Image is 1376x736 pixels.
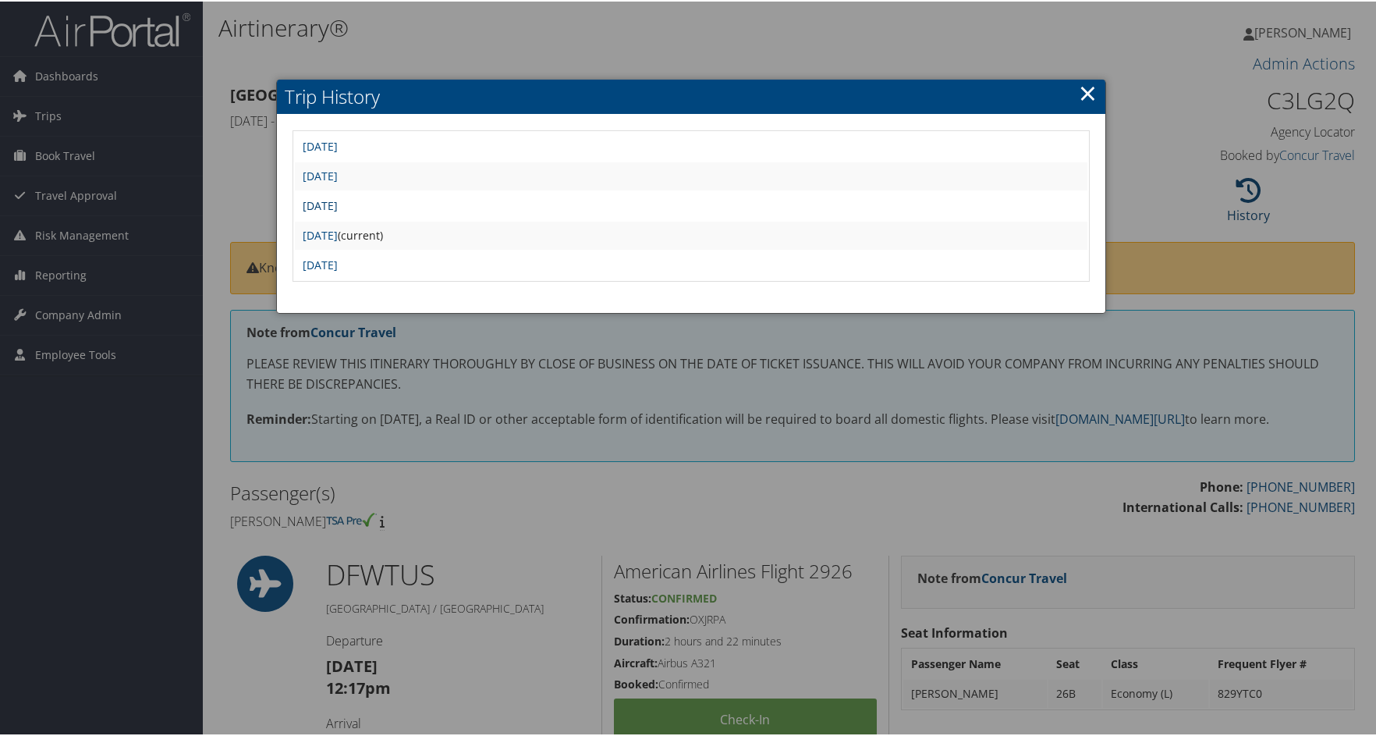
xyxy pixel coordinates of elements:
[1079,76,1097,107] a: ×
[303,137,338,152] a: [DATE]
[303,197,338,212] a: [DATE]
[295,220,1087,248] td: (current)
[303,167,338,182] a: [DATE]
[303,256,338,271] a: [DATE]
[277,78,1105,112] h2: Trip History
[303,226,338,241] a: [DATE]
